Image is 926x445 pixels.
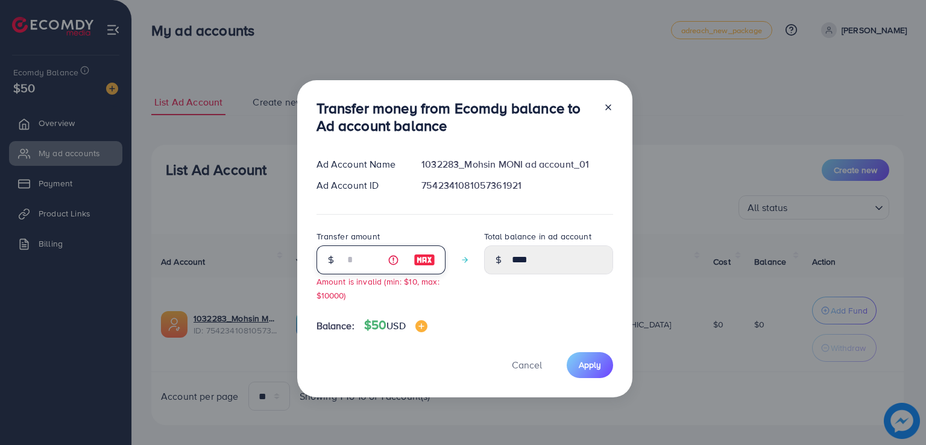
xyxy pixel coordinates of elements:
[512,358,542,371] span: Cancel
[412,157,622,171] div: 1032283_Mohsin MONI ad account_01
[364,318,427,333] h4: $50
[317,99,594,134] h3: Transfer money from Ecomdy balance to Ad account balance
[415,320,427,332] img: image
[414,253,435,267] img: image
[317,276,439,301] small: Amount is invalid (min: $10, max: $10000)
[307,157,412,171] div: Ad Account Name
[484,230,591,242] label: Total balance in ad account
[412,178,622,192] div: 7542341081057361921
[497,352,557,378] button: Cancel
[317,230,380,242] label: Transfer amount
[386,319,405,332] span: USD
[307,178,412,192] div: Ad Account ID
[567,352,613,378] button: Apply
[579,359,601,371] span: Apply
[317,319,354,333] span: Balance:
